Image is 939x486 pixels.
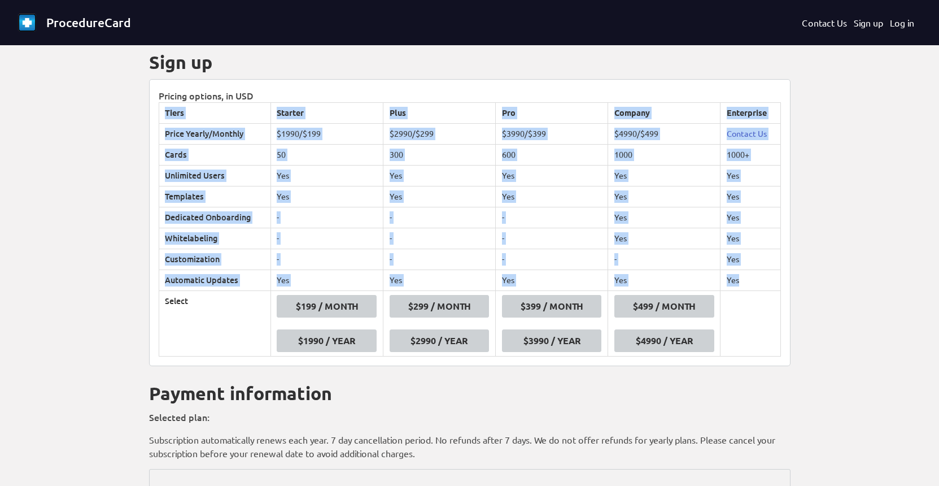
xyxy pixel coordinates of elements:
[495,123,608,144] td: $3990/$399
[512,334,592,348] div: $3990 / year
[277,295,377,318] button: $199 / month
[608,207,720,228] td: Yes
[720,102,780,123] th: Enterprise
[270,144,383,165] td: 50
[159,290,270,356] td: Select
[159,228,270,249] td: Whitelabeling
[149,410,790,424] h3: Selected plan:
[270,228,383,249] td: -
[608,144,720,165] td: 1000
[624,334,705,348] div: $4990 / year
[383,102,495,123] th: Plus
[159,89,781,102] label: Pricing options, in USD
[802,16,847,29] a: Contact Us
[159,207,270,228] td: Dedicated Onboarding
[149,52,790,72] div: Sign up
[270,207,383,228] td: -
[286,300,367,313] div: $199 / month
[608,165,720,186] td: Yes
[608,249,720,270] td: -
[390,329,490,352] button: $2990 / year
[149,383,790,403] div: Payment information
[495,270,608,290] td: Yes
[727,128,774,140] a: Contact Us
[159,186,270,207] td: Templates
[720,228,780,249] td: Yes
[495,228,608,249] td: -
[495,207,608,228] td: -
[720,165,780,186] td: Yes
[149,433,790,460] p: Subscription automatically renews each year. 7 day cancellation period. No refunds after 7 days. ...
[383,228,495,249] td: -
[495,165,608,186] td: Yes
[159,102,270,123] th: Tiers
[399,334,480,348] div: $2990 / year
[502,295,602,318] button: $399 / month
[608,270,720,290] td: Yes
[383,186,495,207] td: Yes
[270,249,383,270] td: -
[502,329,602,352] button: $3990 / year
[608,228,720,249] td: Yes
[159,165,270,186] td: Unlimited Users
[854,16,883,29] a: Sign up
[720,186,780,207] td: Yes
[159,249,270,270] td: Customization
[624,300,705,313] div: $499 / month
[277,329,377,352] button: $1990 / year
[383,144,495,165] td: 300
[270,186,383,207] td: Yes
[495,186,608,207] td: Yes
[270,102,383,123] th: Starter
[720,270,780,290] td: Yes
[383,123,495,144] td: $2990/$299
[286,334,367,348] div: $1990 / year
[614,329,714,352] button: $4990 / year
[512,300,592,313] div: $399 / month
[159,123,270,144] td: Price Yearly/Monthly
[159,270,270,290] td: Automatic Updates
[495,102,608,123] th: Pro
[383,270,495,290] td: Yes
[890,16,914,29] a: Log in
[159,144,270,165] td: Cards
[608,102,720,123] th: Company
[720,207,780,228] td: Yes
[18,14,36,32] img: favicon-32x32.png
[720,249,780,270] td: Yes
[495,144,608,165] td: 600
[383,249,495,270] td: -
[270,270,383,290] td: Yes
[614,295,714,318] button: $499 / month
[390,295,490,318] button: $299 / month
[270,123,383,144] td: $1990/$199
[608,186,720,207] td: Yes
[383,207,495,228] td: -
[608,123,720,144] td: $4990/$499
[46,15,131,30] span: ProcedureCard
[399,300,480,313] div: $299 / month
[720,144,780,165] td: 1000+
[383,165,495,186] td: Yes
[270,165,383,186] td: Yes
[495,249,608,270] td: -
